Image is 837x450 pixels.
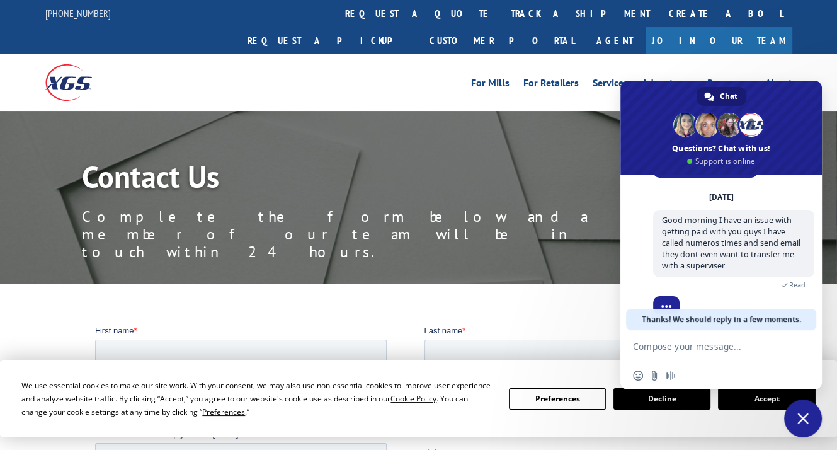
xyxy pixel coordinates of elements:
[613,388,710,410] button: Decline
[344,125,406,134] span: Contact by Email
[789,280,806,289] span: Read
[333,141,341,149] input: Contact by Phone
[642,78,693,92] a: Advantages
[662,215,800,271] span: Good morning I have an issue with getting paid with you guys I have called numeros times and send...
[420,27,584,54] a: Customer Portal
[666,371,676,381] span: Audio message
[593,78,628,92] a: Services
[390,393,436,404] span: Cookie Policy
[633,371,643,381] span: Insert an emoji
[649,371,659,381] span: Send a file
[45,7,111,20] a: [PHONE_NUMBER]
[642,309,801,330] span: Thanks! We should reply in a few moments.
[329,105,400,114] span: Contact Preference
[633,341,782,352] textarea: Compose your message...
[709,193,734,201] div: [DATE]
[329,53,383,62] span: Phone number
[82,208,649,261] p: Complete the form below and a member of our team will be in touch within 24 hours.
[707,78,751,92] a: Resources
[82,161,649,198] h1: Contact Us
[720,87,737,106] span: Chat
[333,124,341,132] input: Contact by Email
[697,87,746,106] div: Chat
[471,78,510,92] a: For Mills
[523,78,579,92] a: For Retailers
[344,142,409,151] span: Contact by Phone
[765,78,792,92] a: About
[646,27,792,54] a: Join Our Team
[718,388,815,410] button: Accept
[509,388,606,410] button: Preferences
[21,379,493,418] div: We use essential cookies to make our site work. With your consent, we may also use non-essential ...
[584,27,646,54] a: Agent
[238,27,420,54] a: Request a pickup
[784,400,822,437] div: Close chat
[329,1,368,11] span: Last name
[202,407,245,417] span: Preferences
